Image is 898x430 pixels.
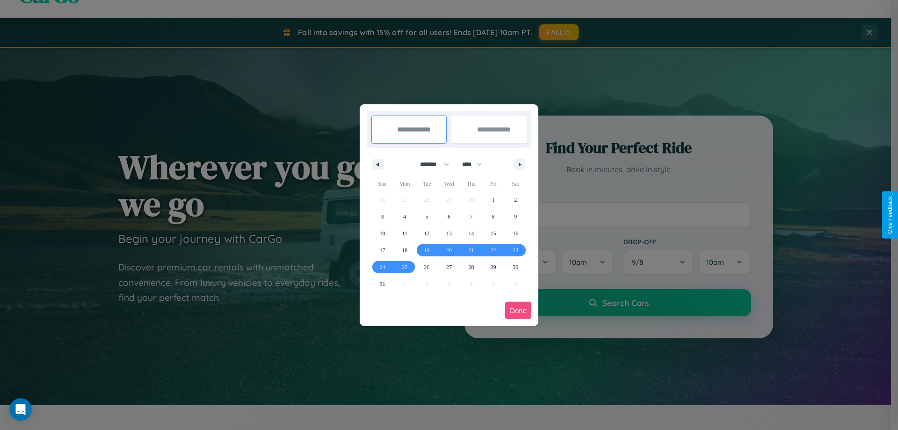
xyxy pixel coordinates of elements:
[416,259,438,276] button: 26
[505,302,531,319] button: Done
[438,225,460,242] button: 13
[505,259,527,276] button: 30
[438,259,460,276] button: 27
[460,176,482,191] span: Thu
[460,259,482,276] button: 28
[505,242,527,259] button: 23
[482,208,504,225] button: 8
[393,225,415,242] button: 11
[403,208,406,225] span: 4
[438,208,460,225] button: 6
[505,225,527,242] button: 16
[424,242,430,259] span: 19
[887,196,893,234] div: Give Feedback
[426,208,428,225] span: 5
[482,259,504,276] button: 29
[380,242,385,259] span: 17
[371,225,393,242] button: 10
[460,225,482,242] button: 14
[380,276,385,292] span: 31
[460,208,482,225] button: 7
[482,225,504,242] button: 15
[393,176,415,191] span: Mon
[448,208,450,225] span: 6
[380,259,385,276] span: 24
[491,225,496,242] span: 15
[491,259,496,276] span: 29
[468,242,474,259] span: 21
[371,259,393,276] button: 24
[393,208,415,225] button: 4
[505,191,527,208] button: 2
[371,176,393,191] span: Sun
[482,242,504,259] button: 22
[402,225,407,242] span: 11
[513,225,518,242] span: 16
[416,208,438,225] button: 5
[380,225,385,242] span: 10
[513,259,518,276] span: 30
[482,176,504,191] span: Fri
[402,259,407,276] span: 25
[416,225,438,242] button: 12
[381,208,384,225] span: 3
[482,191,504,208] button: 1
[393,242,415,259] button: 18
[514,208,517,225] span: 9
[371,208,393,225] button: 3
[402,242,407,259] span: 18
[468,225,474,242] span: 14
[470,208,472,225] span: 7
[424,225,430,242] span: 12
[491,242,496,259] span: 22
[393,259,415,276] button: 25
[416,242,438,259] button: 19
[371,242,393,259] button: 17
[468,259,474,276] span: 28
[505,176,527,191] span: Sat
[492,208,495,225] span: 8
[9,398,32,421] div: Open Intercom Messenger
[424,259,430,276] span: 26
[446,259,452,276] span: 27
[460,242,482,259] button: 21
[514,191,517,208] span: 2
[416,176,438,191] span: Tue
[505,208,527,225] button: 9
[371,276,393,292] button: 31
[446,242,452,259] span: 20
[438,242,460,259] button: 20
[513,242,518,259] span: 23
[446,225,452,242] span: 13
[438,176,460,191] span: Wed
[492,191,495,208] span: 1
